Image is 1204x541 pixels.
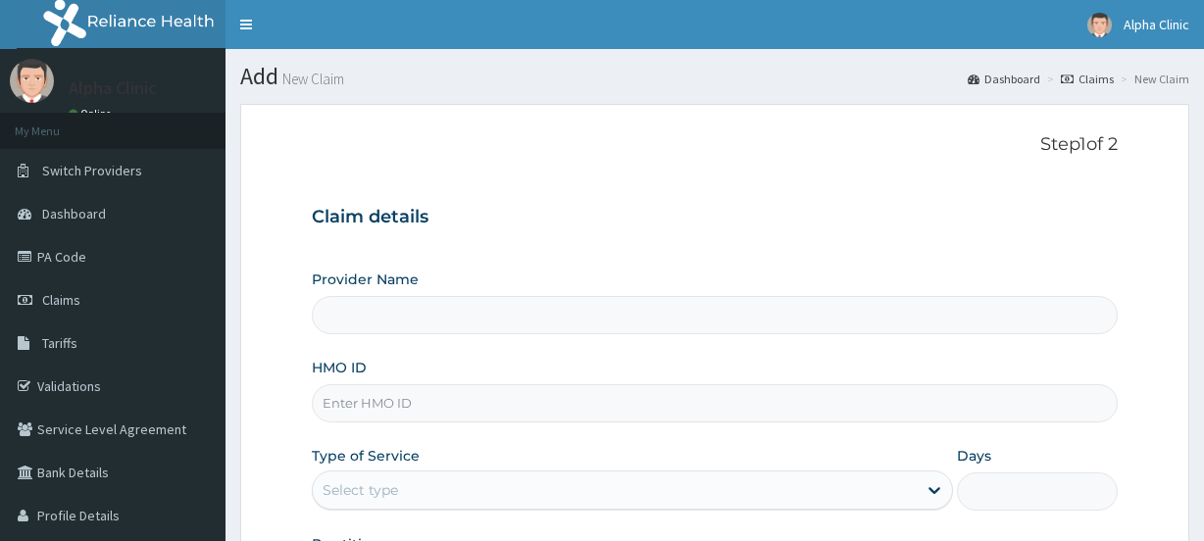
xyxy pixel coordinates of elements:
[1061,71,1114,87] a: Claims
[323,480,398,500] div: Select type
[312,358,367,377] label: HMO ID
[957,446,991,466] label: Days
[312,270,419,289] label: Provider Name
[312,384,1117,422] input: Enter HMO ID
[312,207,1117,228] h3: Claim details
[1087,13,1112,37] img: User Image
[278,72,344,86] small: New Claim
[42,162,142,179] span: Switch Providers
[312,134,1117,156] p: Step 1 of 2
[42,291,80,309] span: Claims
[42,205,106,222] span: Dashboard
[1116,71,1189,87] li: New Claim
[1124,16,1189,33] span: Alpha Clinic
[10,59,54,103] img: User Image
[69,107,116,121] a: Online
[42,334,77,352] span: Tariffs
[312,446,420,466] label: Type of Service
[968,71,1040,87] a: Dashboard
[240,64,1189,89] h1: Add
[69,79,157,97] p: Alpha Clinic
